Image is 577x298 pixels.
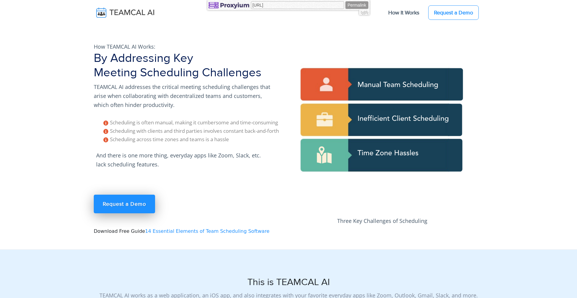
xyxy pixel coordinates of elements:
input: Permalink [345,1,368,9]
div: Show/hide proxy navigation bar [359,10,370,15]
p: TEAMCAL AI addresses the critical meeting scheduling challenges that arise when collaborating wit... [94,82,274,109]
div: Download Free Guide [90,36,288,249]
h2: This is TEAMCAL AI [94,277,483,288]
a: 14 Essential Elements of Team Scheduling Software [145,228,270,234]
li: Scheduling with clients and third parties involves constant back-and-forth [103,127,285,135]
h1: By Addressing Key Meeting Scheduling Challenges [94,51,285,80]
a: Request a Demo [428,5,479,20]
a: Request a Demo [94,195,155,213]
p: Three Key Challenges of Scheduling [292,216,472,225]
p: How TEAMCAL AI Works: [94,42,274,51]
a: How It Works [382,6,425,19]
li: Scheduling across time zones and teams is a hassle [103,135,285,144]
img: pic [292,36,472,216]
li: Scheduling is often manual, making it cumbersome and time-consuming [103,118,285,127]
p: And there is one more thing, everyday apps like Zoom, Slack, etc. lack scheduling features. [94,148,274,171]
